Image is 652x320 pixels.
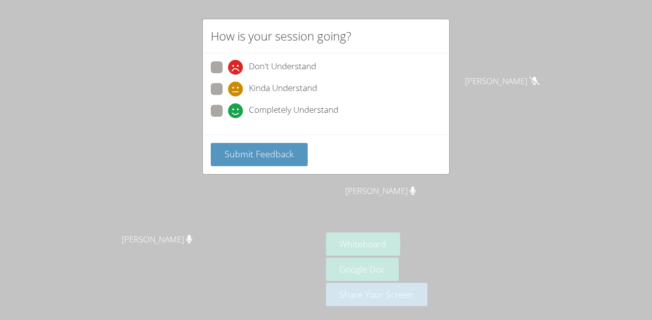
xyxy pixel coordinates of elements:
[225,148,294,160] span: Submit Feedback
[249,103,338,118] span: Completely Understand
[249,82,317,96] span: Kinda Understand
[211,143,308,166] button: Submit Feedback
[211,27,351,45] h2: How is your session going?
[249,60,316,75] span: Don't Understand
